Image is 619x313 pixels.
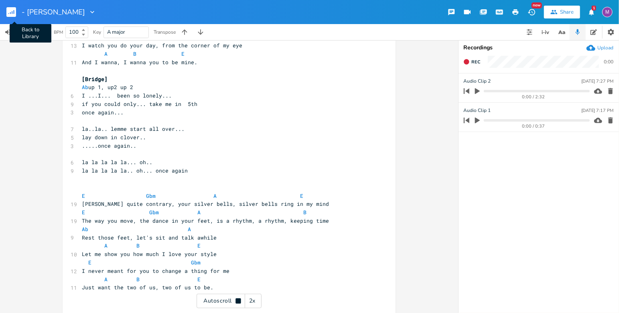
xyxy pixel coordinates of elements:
[82,267,229,274] span: I never meant for you to change a thing for me
[82,142,136,149] span: .....once again..
[82,134,146,141] span: lay down in clover..
[524,5,540,19] button: New
[592,6,596,10] div: 1
[88,259,91,266] span: E
[104,50,108,57] span: A
[463,45,614,51] div: Recordings
[477,95,590,99] div: 0:00 / 2:32
[197,276,201,283] span: E
[88,34,91,41] span: E
[82,109,124,116] span: once again...
[82,100,197,108] span: if you could only... take me in 5th
[82,83,88,91] span: Ab
[597,45,613,51] div: Upload
[197,294,262,308] div: Autoscroll
[587,43,613,52] button: Upload
[107,28,125,36] span: A major
[604,59,613,64] div: 0:00
[82,167,188,174] span: la la la la la.. oh... once again
[82,217,329,224] span: The way you move, the dance in your feet, is a rhythm, a rhythm, keeping time
[197,209,201,216] span: A
[82,284,213,291] span: Just want the two of us, two of us to be.
[460,55,483,68] button: Rec
[82,192,85,199] span: E
[544,6,580,18] button: Share
[82,209,85,216] span: E
[149,209,159,216] span: Gbm
[300,192,303,199] span: E
[82,250,217,258] span: Let me show you how much I love your style
[82,59,197,66] span: And I wanna, I wanna you to be mine.
[583,5,599,19] button: 1
[136,276,140,283] span: B
[191,34,201,41] span: Gbm
[303,209,306,216] span: B
[82,200,329,207] span: [PERSON_NAME] quite contrary, your silver bells, silver bells ring in my mind
[191,259,201,266] span: Gbm
[82,159,152,166] span: la la la la la... oh..
[82,75,108,83] span: [Bridge]
[146,192,156,199] span: Gbm
[477,124,590,128] div: 0:00 / 0:37
[136,242,140,249] span: B
[93,30,101,35] div: Key
[213,192,217,199] span: A
[581,79,613,83] div: [DATE] 7:27 PM
[581,108,613,113] div: [DATE] 7:17 PM
[560,8,574,16] div: Share
[82,42,242,49] span: I watch you do your day, from the corner of my eye
[82,125,185,132] span: la..la.. lemme start all over...
[82,234,217,241] span: Rest those feet, let's sit and talk awhile
[471,59,480,65] span: Rec
[188,226,191,233] span: A
[532,2,542,8] div: New
[6,2,22,22] button: Back to Library
[82,92,172,99] span: I ...I... been so lonely...
[463,107,491,114] span: Audio Clip 1
[602,3,613,21] button: M
[245,294,260,308] div: 2x
[463,77,491,85] span: Audio Clip 2
[181,50,185,57] span: E
[82,83,133,91] span: up 1, up2 up 2
[104,242,108,249] span: A
[104,276,108,283] span: A
[82,226,88,233] span: Ab
[154,30,176,35] div: Transpose
[22,8,85,16] span: - [PERSON_NAME]
[602,7,613,17] div: melindameshad
[133,50,136,57] span: B
[197,242,201,249] span: E
[54,30,63,35] div: BPM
